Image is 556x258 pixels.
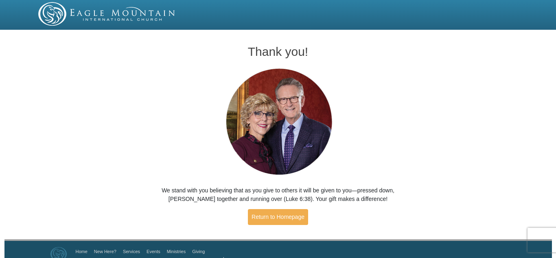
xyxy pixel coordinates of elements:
[38,2,176,26] img: EMIC
[192,249,205,254] a: Giving
[147,249,160,254] a: Events
[167,249,186,254] a: Ministries
[218,66,338,178] img: Pastors George and Terri Pearsons
[76,249,88,254] a: Home
[248,209,308,225] a: Return to Homepage
[143,45,413,58] h1: Thank you!
[94,249,116,254] a: New Here?
[123,249,140,254] a: Services
[143,186,413,203] p: We stand with you believing that as you give to others it will be given to you—pressed down, [PER...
